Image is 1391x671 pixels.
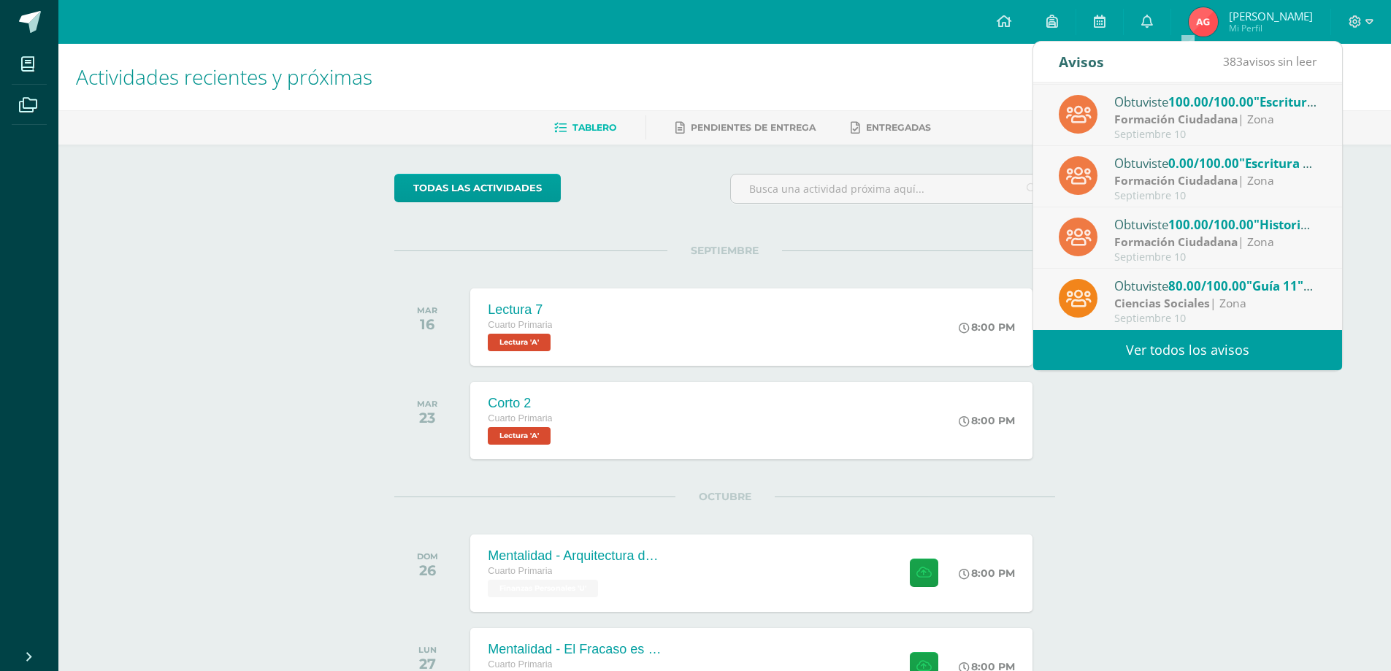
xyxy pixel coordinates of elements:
[417,551,438,561] div: DOM
[1114,295,1210,311] strong: Ciencias Sociales
[675,490,775,503] span: OCTUBRE
[1114,172,1238,188] strong: Formación Ciudadana
[1114,251,1317,264] div: Septiembre 10
[394,174,561,202] a: todas las Actividades
[418,645,437,655] div: LUN
[667,244,782,257] span: SEPTIEMBRE
[1114,234,1238,250] strong: Formación Ciudadana
[488,642,663,657] div: Mentalidad - El Fracaso es mi Maestro
[1059,42,1104,82] div: Avisos
[959,414,1015,427] div: 8:00 PM
[1114,111,1238,127] strong: Formación Ciudadana
[1114,153,1317,172] div: Obtuviste en
[1114,215,1317,234] div: Obtuviste en
[488,413,552,423] span: Cuarto Primaria
[851,116,931,139] a: Entregadas
[731,175,1054,203] input: Busca una actividad próxima aquí...
[572,122,616,133] span: Tablero
[1114,172,1317,189] div: | Zona
[959,567,1015,580] div: 8:00 PM
[1168,155,1239,172] span: 0.00/100.00
[1114,92,1317,111] div: Obtuviste en
[1114,111,1317,128] div: | Zona
[1229,22,1313,34] span: Mi Perfil
[554,116,616,139] a: Tablero
[1168,277,1246,294] span: 80.00/100.00
[488,302,554,318] div: Lectura 7
[488,334,551,351] span: Lectura 'A'
[417,561,438,579] div: 26
[417,315,437,333] div: 16
[691,122,816,133] span: Pendientes de entrega
[1114,295,1317,312] div: | Zona
[1246,277,1313,294] span: "Guía 11"
[488,566,552,576] span: Cuarto Primaria
[1189,7,1218,37] img: d0283cf790d96519256ad28a7651b237.png
[1223,53,1317,69] span: avisos sin leer
[1168,93,1254,110] span: 100.00/100.00
[488,659,552,670] span: Cuarto Primaria
[1114,129,1317,141] div: Septiembre 10
[488,548,663,564] div: Mentalidad - Arquitectura de Mi Destino
[76,63,372,91] span: Actividades recientes y próximas
[1168,216,1254,233] span: 100.00/100.00
[1114,276,1317,295] div: Obtuviste en
[488,580,598,597] span: Finanzas Personales 'U'
[866,122,931,133] span: Entregadas
[1114,313,1317,325] div: Septiembre 10
[1033,330,1342,370] a: Ver todos los avisos
[675,116,816,139] a: Pendientes de entrega
[417,399,437,409] div: MAR
[488,427,551,445] span: Lectura 'A'
[1223,53,1243,69] span: 383
[488,320,552,330] span: Cuarto Primaria
[1114,234,1317,250] div: | Zona
[488,396,554,411] div: Corto 2
[417,409,437,426] div: 23
[1229,9,1313,23] span: [PERSON_NAME]
[959,321,1015,334] div: 8:00 PM
[417,305,437,315] div: MAR
[1114,190,1317,202] div: Septiembre 10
